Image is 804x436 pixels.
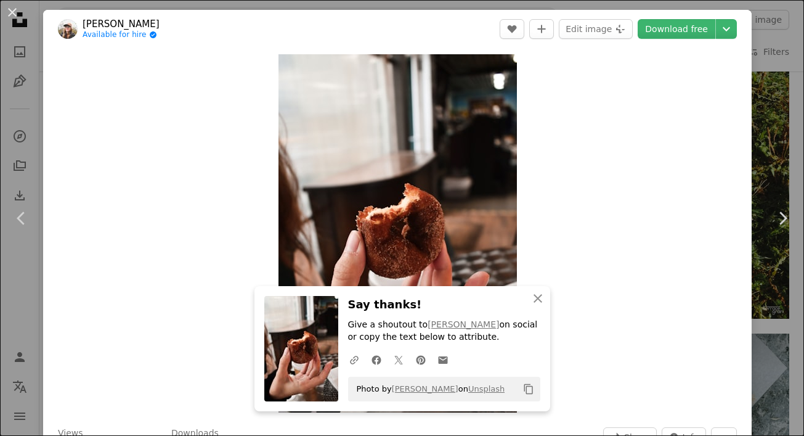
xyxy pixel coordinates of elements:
[468,384,505,393] a: Unsplash
[83,18,160,30] a: [PERSON_NAME]
[500,19,524,39] button: Like
[529,19,554,39] button: Add to Collection
[348,319,540,343] p: Give a shoutout to on social or copy the text below to attribute.
[278,54,517,413] button: Zoom in on this image
[278,54,517,413] img: a person holding a half eaten doughnut in their hand
[351,379,505,399] span: Photo by on
[392,384,458,393] a: [PERSON_NAME]
[761,159,804,278] a: Next
[559,19,633,39] button: Edit image
[518,379,539,400] button: Copy to clipboard
[638,19,715,39] a: Download free
[83,30,160,40] a: Available for hire
[348,296,540,314] h3: Say thanks!
[388,347,410,372] a: Share on Twitter
[716,19,737,39] button: Choose download size
[410,347,432,372] a: Share on Pinterest
[365,347,388,372] a: Share on Facebook
[432,347,454,372] a: Share over email
[58,19,78,39] img: Go to Ashlyn Ciara's profile
[428,319,499,329] a: [PERSON_NAME]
